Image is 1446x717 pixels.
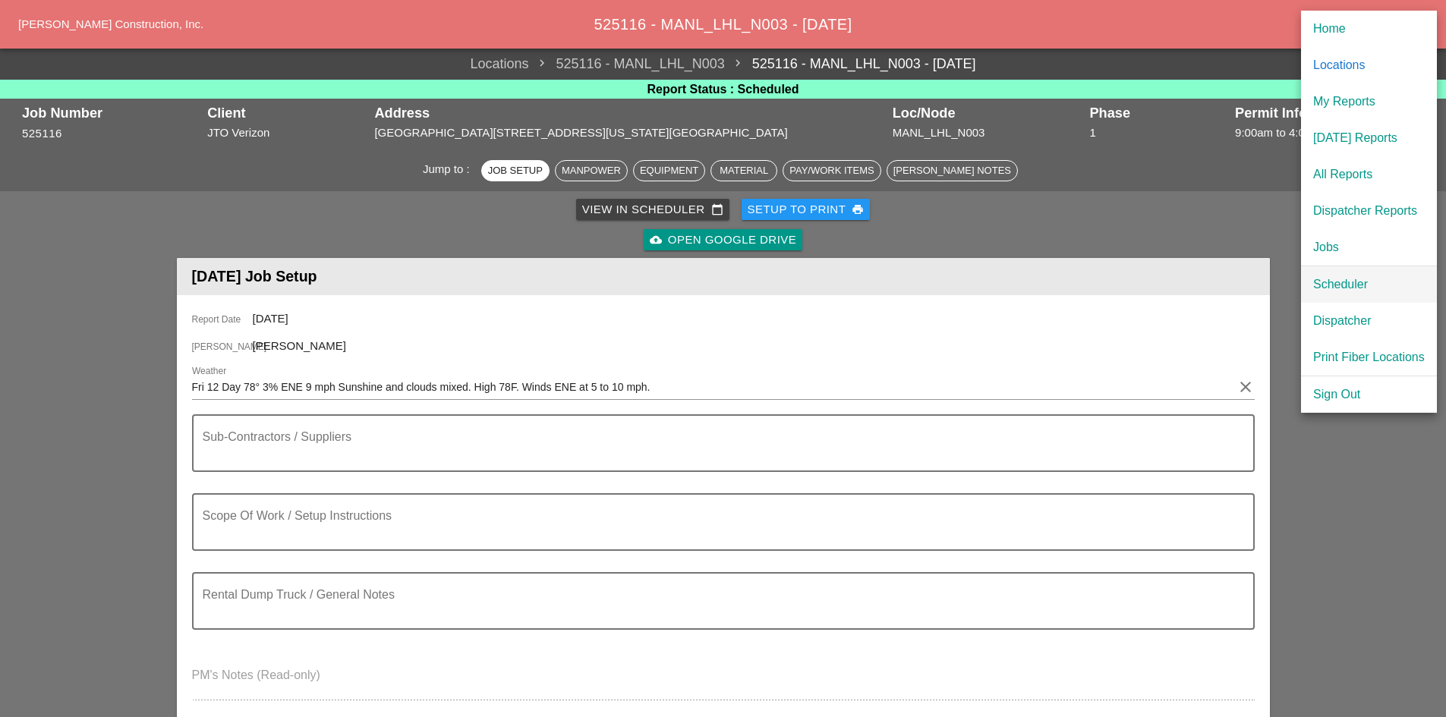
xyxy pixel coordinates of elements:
[374,124,884,142] div: [GEOGRAPHIC_DATA][STREET_ADDRESS][US_STATE][GEOGRAPHIC_DATA]
[1313,238,1425,256] div: Jobs
[192,313,253,326] span: Report Date
[1301,339,1437,376] a: Print Fiber Locations
[1235,105,1424,121] div: Permit Info
[207,124,367,142] div: JTO Verizon
[748,201,865,219] div: Setup to Print
[893,163,1011,178] div: [PERSON_NAME] Notes
[1301,266,1437,303] a: Scheduler
[1089,124,1227,142] div: 1
[253,339,346,352] span: [PERSON_NAME]
[207,105,367,121] div: Client
[470,54,528,74] a: Locations
[481,160,550,181] button: Job Setup
[562,163,621,178] div: Manpower
[1089,105,1227,121] div: Phase
[742,199,871,220] button: Setup to Print
[576,199,729,220] a: View in Scheduler
[192,663,1255,700] textarea: PM's Notes (Read-only)
[594,16,852,33] span: 525116 - MANL_LHL_N003 - [DATE]
[253,312,288,325] span: [DATE]
[789,163,874,178] div: Pay/Work Items
[1313,312,1425,330] div: Dispatcher
[1301,229,1437,266] a: Jobs
[644,229,802,250] a: Open Google Drive
[423,162,476,175] span: Jump to :
[1301,303,1437,339] a: Dispatcher
[650,234,662,246] i: cloud_upload
[22,125,62,143] button: 525116
[1313,385,1425,404] div: Sign Out
[1235,124,1424,142] div: 9:00am to 4:00pm
[1313,20,1425,38] div: Home
[887,160,1018,181] button: [PERSON_NAME] Notes
[1237,378,1255,396] i: clear
[893,105,1082,121] div: Loc/Node
[1301,47,1437,83] a: Locations
[203,513,1232,549] textarea: Scope Of Work / Setup Instructions
[203,592,1232,628] textarea: Rental Dump Truck / General Notes
[1313,129,1425,147] div: [DATE] Reports
[893,124,1082,142] div: MANL_LHL_N003
[1301,156,1437,193] a: All Reports
[1313,165,1425,184] div: All Reports
[640,163,698,178] div: Equipment
[488,163,543,178] div: Job Setup
[711,203,723,215] i: calendar_today
[710,160,777,181] button: Material
[650,231,796,249] div: Open Google Drive
[374,105,884,121] div: Address
[177,258,1270,295] header: [DATE] Job Setup
[633,160,705,181] button: Equipment
[203,434,1232,470] textarea: Sub-Contractors / Suppliers
[582,201,723,219] div: View in Scheduler
[1301,83,1437,120] a: My Reports
[1313,275,1425,294] div: Scheduler
[1313,348,1425,366] div: Print Fiber Locations
[725,54,976,74] a: 525116 - MANL_LHL_N003 - [DATE]
[1313,56,1425,74] div: Locations
[1301,11,1437,47] a: Home
[783,160,881,181] button: Pay/Work Items
[852,203,864,215] i: print
[192,375,1233,399] input: Weather
[18,17,203,30] a: [PERSON_NAME] Construction, Inc.
[1301,193,1437,229] a: Dispatcher Reports
[555,160,628,181] button: Manpower
[1301,120,1437,156] a: [DATE] Reports
[717,163,770,178] div: Material
[22,105,200,121] div: Job Number
[529,54,725,74] span: 525116 - MANL_LHL_N003
[1313,93,1425,111] div: My Reports
[1313,202,1425,220] div: Dispatcher Reports
[192,340,253,354] span: [PERSON_NAME]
